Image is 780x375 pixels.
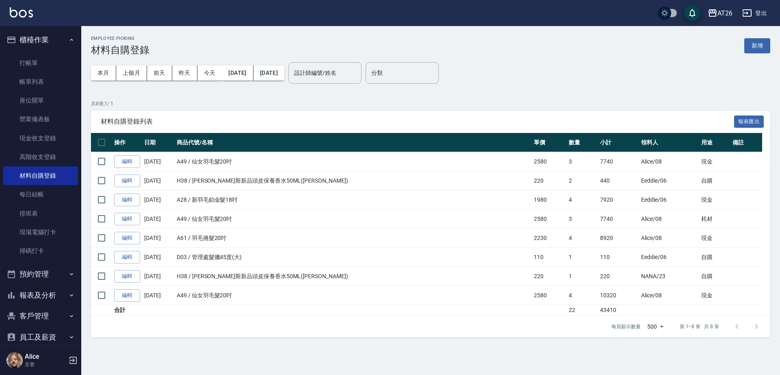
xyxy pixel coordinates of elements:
[3,148,78,166] a: 高階收支登錄
[142,190,175,209] td: [DATE]
[532,152,566,171] td: 2580
[175,190,532,209] td: A28 / 新羽毛鉑金髮18吋
[532,286,566,305] td: 2580
[639,133,699,152] th: 領料人
[175,286,532,305] td: A49 / 仙女羽毛髮20吋
[25,361,66,368] p: 主管
[699,190,730,209] td: 現金
[598,209,639,229] td: 7740
[598,305,639,316] td: 43410
[598,133,639,152] th: 小計
[717,8,732,18] div: AT26
[175,267,532,286] td: H38 / [PERSON_NAME]斯新品頭皮保養香水50ML([PERSON_NAME])
[567,286,598,305] td: 4
[3,91,78,110] a: 座位開單
[3,327,78,348] button: 員工及薪資
[3,72,78,91] a: 帳單列表
[611,323,641,330] p: 每頁顯示數量
[532,171,566,190] td: 220
[598,171,639,190] td: 440
[3,29,78,50] button: 櫃檯作業
[10,7,33,17] img: Logo
[639,229,699,248] td: Alice /08
[91,44,149,56] h3: 材料自購登錄
[699,133,730,152] th: 用途
[172,65,197,81] button: 昨天
[639,209,699,229] td: Alice /08
[744,41,770,49] a: 新增
[114,251,140,264] a: 編輯
[644,316,667,338] div: 500
[699,209,730,229] td: 耗材
[91,100,770,107] p: 共 8 筆, 1 / 1
[598,267,639,286] td: 220
[744,38,770,53] button: 新增
[175,229,532,248] td: A61 / 羽毛捲髮20吋
[639,267,699,286] td: NANA /23
[175,248,532,267] td: D03 / 管理處髮臘45度(大)
[734,116,764,128] button: 報表匯出
[639,286,699,305] td: Alice /08
[699,171,730,190] td: 自購
[3,242,78,260] a: 掃碼打卡
[142,248,175,267] td: [DATE]
[175,171,532,190] td: H38 / [PERSON_NAME]斯新品頭皮保養香水50ML([PERSON_NAME])
[598,229,639,248] td: 8920
[567,152,598,171] td: 3
[25,353,66,361] h5: Alice
[639,152,699,171] td: Alice /08
[175,133,532,152] th: 商品代號/名稱
[91,65,116,81] button: 本月
[532,229,566,248] td: 2230
[532,267,566,286] td: 220
[567,229,598,248] td: 4
[598,286,639,305] td: 10320
[567,133,598,152] th: 數量
[567,209,598,229] td: 3
[114,194,140,206] a: 編輯
[3,185,78,204] a: 每日結帳
[567,267,598,286] td: 1
[739,6,770,21] button: 登出
[567,248,598,267] td: 1
[532,190,566,209] td: 1980
[567,190,598,209] td: 4
[699,229,730,248] td: 現金
[598,248,639,267] td: 110
[730,133,762,152] th: 備註
[3,305,78,327] button: 客戶管理
[699,248,730,267] td: 自購
[3,166,78,185] a: 材料自購登錄
[699,286,730,305] td: 現金
[567,171,598,190] td: 2
[3,204,78,223] a: 排班表
[253,65,284,81] button: [DATE]
[699,152,730,171] td: 現金
[101,118,734,126] span: 材料自購登錄列表
[6,352,23,368] img: Person
[3,129,78,148] a: 現金收支登錄
[142,133,175,152] th: 日期
[598,152,639,171] td: 7740
[142,267,175,286] td: [DATE]
[116,65,147,81] button: 上個月
[175,152,532,171] td: A49 / 仙女羽毛髮20吋
[3,223,78,242] a: 現場電腦打卡
[114,289,140,302] a: 編輯
[532,248,566,267] td: 110
[699,267,730,286] td: 自購
[147,65,172,81] button: 前天
[91,36,149,41] h2: Employee Picking
[639,248,699,267] td: Eeddie /06
[704,5,736,22] button: AT26
[142,286,175,305] td: [DATE]
[532,133,566,152] th: 單價
[222,65,253,81] button: [DATE]
[567,305,598,316] td: 22
[3,285,78,306] button: 報表及分析
[114,213,140,225] a: 編輯
[3,264,78,285] button: 預約管理
[639,171,699,190] td: Eeddie /06
[112,133,142,152] th: 操作
[114,155,140,168] a: 編輯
